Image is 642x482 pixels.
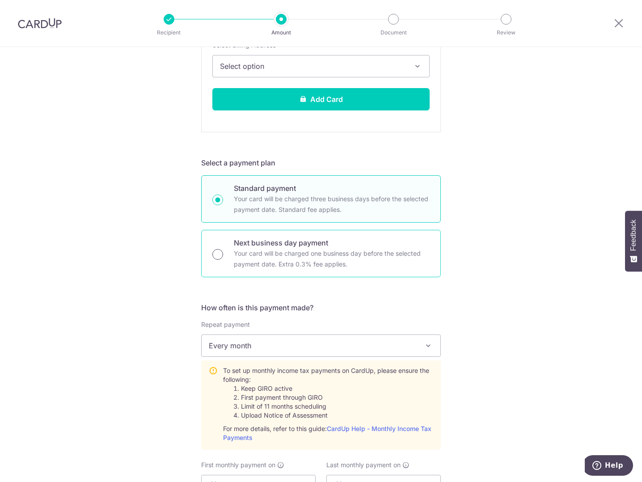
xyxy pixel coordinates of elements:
[241,393,433,402] li: First payment through GIRO
[241,411,433,420] li: Upload Notice of Assessment
[360,28,427,37] p: Document
[326,461,401,469] span: Last monthly payment on
[202,335,440,356] span: Every month
[234,248,430,270] p: Your card will be charged one business day before the selected payment date. Extra 0.3% fee applies.
[201,302,441,313] h5: How often is this payment made?
[248,28,314,37] p: Amount
[220,61,406,72] span: Select option
[18,18,62,29] img: CardUp
[234,194,430,215] p: Your card will be charged three business days before the selected payment date. Standard fee appl...
[473,28,539,37] p: Review
[629,220,638,251] span: Feedback
[625,211,642,271] button: Feedback - Show survey
[212,88,430,110] button: Add Card
[201,320,250,329] label: Repeat payment
[223,425,431,441] a: CardUp Help - Monthly Income Tax Payments
[201,461,275,469] span: First monthly payment on
[201,157,441,168] h5: Select a payment plan
[241,384,433,393] li: Keep GIRO active
[223,366,433,442] div: To set up monthly income tax payments on CardUp, please ensure the following: For more details, r...
[136,28,202,37] p: Recipient
[234,183,430,194] p: Standard payment
[212,55,430,77] button: Select option
[201,334,441,357] span: Every month
[585,455,633,478] iframe: Opens a widget where you can find more information
[241,402,433,411] li: Limit of 11 months scheduling
[234,237,430,248] p: Next business day payment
